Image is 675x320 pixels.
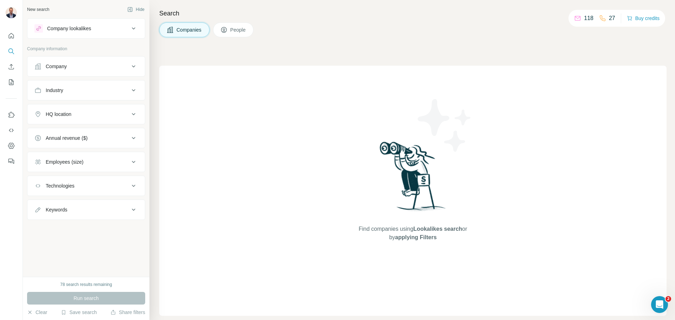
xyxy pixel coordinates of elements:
[27,177,145,194] button: Technologies
[46,87,63,94] div: Industry
[60,281,112,288] div: 78 search results remaining
[395,234,437,240] span: applying Filters
[122,4,149,15] button: Hide
[6,7,17,18] img: Avatar
[584,14,593,22] p: 118
[356,225,469,242] span: Find companies using or by
[159,8,667,18] h4: Search
[6,30,17,42] button: Quick start
[176,26,202,33] span: Companies
[6,45,17,58] button: Search
[27,58,145,75] button: Company
[377,140,450,218] img: Surfe Illustration - Woman searching with binoculars
[61,309,97,316] button: Save search
[6,76,17,89] button: My lists
[230,26,246,33] span: People
[46,111,71,118] div: HQ location
[110,309,145,316] button: Share filters
[27,6,49,13] div: New search
[27,201,145,218] button: Keywords
[46,158,83,165] div: Employees (size)
[27,130,145,146] button: Annual revenue ($)
[27,106,145,123] button: HQ location
[651,296,668,313] iframe: Intercom live chat
[6,60,17,73] button: Enrich CSV
[609,14,615,22] p: 27
[46,135,88,142] div: Annual revenue ($)
[6,109,17,121] button: Use Surfe on LinkedIn
[27,46,145,52] p: Company information
[27,309,47,316] button: Clear
[6,139,17,152] button: Dashboard
[47,25,91,32] div: Company lookalikes
[46,182,75,189] div: Technologies
[6,155,17,168] button: Feedback
[46,206,67,213] div: Keywords
[413,94,476,157] img: Surfe Illustration - Stars
[27,20,145,37] button: Company lookalikes
[46,63,67,70] div: Company
[27,154,145,170] button: Employees (size)
[6,124,17,137] button: Use Surfe API
[666,296,671,302] span: 2
[627,13,660,23] button: Buy credits
[27,82,145,99] button: Industry
[413,226,462,232] span: Lookalikes search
